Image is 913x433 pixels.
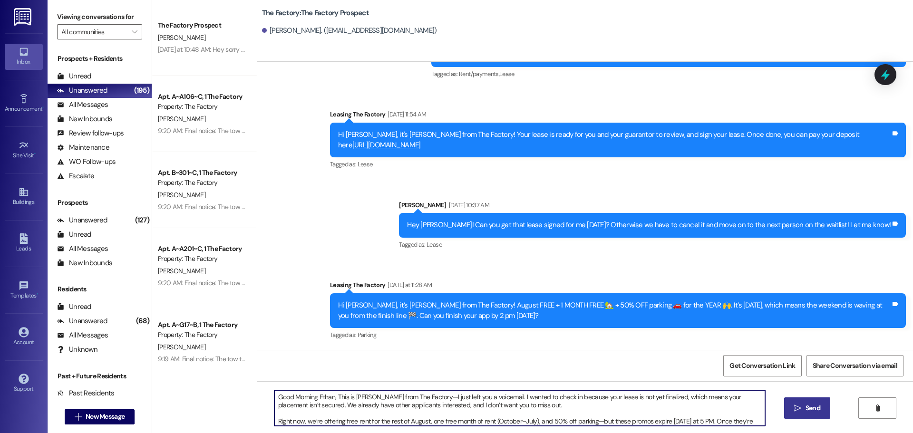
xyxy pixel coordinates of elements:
span: [PERSON_NAME] [158,343,205,351]
div: Tagged as: [431,67,906,81]
a: Templates • [5,278,43,303]
div: New Inbounds [57,114,112,124]
div: Hey [PERSON_NAME]! Can you get that lease signed for me [DATE]? Otherwise we have to cancel it an... [407,220,891,230]
button: Send [784,397,830,419]
i:  [794,404,801,412]
div: [DATE] 10:37 AM [447,200,489,210]
span: [PERSON_NAME] [158,115,205,123]
span: Get Conversation Link [729,361,795,371]
span: Share Conversation via email [813,361,897,371]
div: [PERSON_NAME] [399,200,906,213]
div: Hi [PERSON_NAME], it’s [PERSON_NAME] from The Factory! August FREE + 1 MONTH FREE 🏡 + 50% OFF par... [338,300,891,321]
div: All Messages [57,244,108,254]
input: All communities [61,24,127,39]
div: Leasing The Factory [330,280,906,293]
span: Lease [499,70,515,78]
div: Review follow-ups [57,128,124,138]
div: Tagged as: [330,157,906,171]
div: Past Residents [57,388,115,398]
div: Unanswered [57,86,107,96]
a: Account [5,324,43,350]
div: Unanswered [57,316,107,326]
img: ResiDesk Logo [14,8,33,26]
div: Apt. A~A201~C, 1 The Factory [158,244,246,254]
div: The Factory Prospect [158,20,246,30]
div: Tagged as: [399,238,906,251]
div: [DATE] at 11:28 AM [385,280,432,290]
i:  [75,413,82,421]
div: All Messages [57,330,108,340]
div: Leasing The Factory [330,109,906,123]
a: Buildings [5,184,43,210]
a: [URL][DOMAIN_NAME] [352,140,421,150]
div: Past + Future Residents [48,371,152,381]
div: All Messages [57,100,108,110]
span: [PERSON_NAME] [158,191,205,199]
div: Hi [PERSON_NAME], it's [PERSON_NAME] from The Factory! Your lease is ready for you and your guara... [338,130,891,150]
div: Residents [48,284,152,294]
label: Viewing conversations for [57,10,142,24]
a: Site Visit • [5,137,43,163]
a: Support [5,371,43,396]
div: Unread [57,71,91,81]
span: [PERSON_NAME] [158,33,205,42]
div: (68) [134,314,152,328]
div: (127) [133,213,152,228]
div: Property: The Factory [158,330,246,340]
div: Unanswered [57,215,107,225]
div: Apt. A~G17~B, 1 The Factory [158,320,246,330]
div: Apt. A~A106~C, 1 The Factory [158,92,246,102]
div: [PERSON_NAME]. ([EMAIL_ADDRESS][DOMAIN_NAME]) [262,26,437,36]
span: Send [806,403,820,413]
span: • [42,104,44,111]
div: Unread [57,302,91,312]
span: [PERSON_NAME] [158,267,205,275]
i:  [874,404,881,412]
div: Prospects [48,198,152,208]
div: Property: The Factory [158,102,246,112]
div: Prospects + Residents [48,54,152,64]
div: Maintenance [57,143,109,153]
button: New Message [65,409,135,424]
div: Property: The Factory [158,178,246,188]
div: Unread [57,230,91,240]
a: Leads [5,231,43,256]
div: Tagged as: [330,328,906,342]
span: Lease [358,160,373,168]
i:  [132,28,137,36]
textarea: Good Morning Ethan, This is [PERSON_NAME] from The Factory—I just left you a voicemail. I wanted ... [274,390,765,426]
div: (195) [132,83,152,98]
span: • [34,151,36,157]
div: Unknown [57,345,97,355]
button: Get Conversation Link [723,355,801,376]
span: Lease [427,241,442,249]
span: • [37,291,38,298]
span: New Message [86,412,125,422]
b: The Factory: The Factory Prospect [262,8,369,18]
span: Parking [358,331,376,339]
div: WO Follow-ups [57,157,116,167]
div: Escalate [57,171,94,181]
span: Rent/payments , [459,70,499,78]
a: Inbox [5,44,43,69]
div: [DATE] 11:54 AM [385,109,426,119]
div: Property: The Factory [158,254,246,264]
button: Share Conversation via email [806,355,903,376]
div: New Inbounds [57,258,112,268]
div: Apt. B~301~C, 1 The Factory [158,168,246,178]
